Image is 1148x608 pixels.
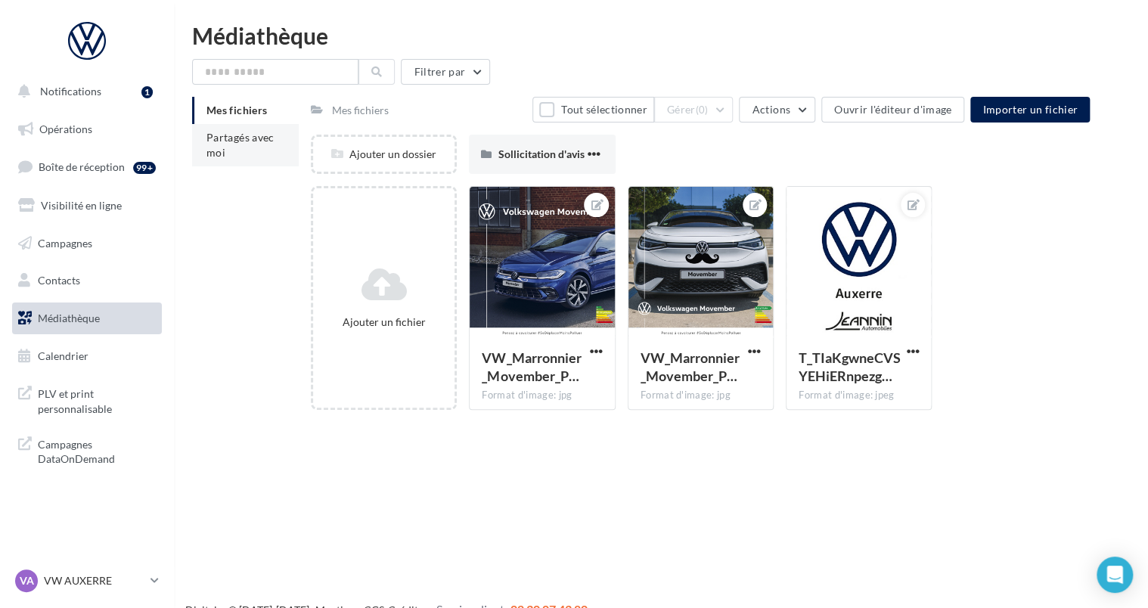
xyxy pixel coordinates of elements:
span: Campagnes DataOnDemand [38,434,156,467]
a: PLV et print personnalisable [9,377,165,422]
div: Open Intercom Messenger [1097,557,1133,593]
span: Notifications [40,85,101,98]
span: Partagés avec moi [206,131,275,159]
div: Médiathèque [192,24,1130,47]
div: Format d'image: jpg [641,389,761,402]
span: VW_Marronnier_Movember_POST_ID5 [641,349,740,384]
button: Actions [739,97,814,123]
a: Opérations [9,113,165,145]
span: Sollicitation d'avis [498,147,584,160]
div: Ajouter un dossier [313,147,455,162]
span: Opérations [39,123,92,135]
a: Boîte de réception99+ [9,150,165,183]
p: VW AUXERRE [44,573,144,588]
span: VW_Marronnier_Movember_POST_POLO [482,349,581,384]
span: Contacts [38,274,80,287]
span: Visibilité en ligne [41,199,122,212]
a: Médiathèque [9,302,165,334]
button: Importer un fichier [970,97,1090,123]
span: Importer un fichier [982,103,1078,116]
span: PLV et print personnalisable [38,383,156,416]
div: Format d'image: jpeg [799,389,919,402]
button: Gérer(0) [654,97,734,123]
button: Notifications 1 [9,76,159,107]
div: 99+ [133,162,156,174]
span: Boîte de réception [39,160,125,173]
div: Format d'image: jpg [482,389,602,402]
a: Campagnes DataOnDemand [9,428,165,473]
a: VA VW AUXERRE [12,566,162,595]
a: Campagnes [9,228,165,259]
a: Contacts [9,265,165,296]
span: Calendrier [38,349,88,362]
span: Campagnes [38,236,92,249]
span: Médiathèque [38,312,100,324]
span: VA [20,573,34,588]
div: Mes fichiers [332,103,389,118]
a: Visibilité en ligne [9,190,165,222]
div: Ajouter un fichier [319,315,448,330]
div: 1 [141,86,153,98]
button: Filtrer par [401,59,490,85]
button: Ouvrir l'éditeur d'image [821,97,964,123]
span: Mes fichiers [206,104,267,116]
span: Actions [752,103,790,116]
a: Calendrier [9,340,165,372]
button: Tout sélectionner [532,97,653,123]
span: (0) [696,104,709,116]
span: T_TIaKgwneCVSYEHiERnpezgXAARfV0KYygXV1Go4U5xCsfxY0qQFUG2-D37LLauAVi2VNzzvryhToCMeA=s0 [799,349,901,384]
